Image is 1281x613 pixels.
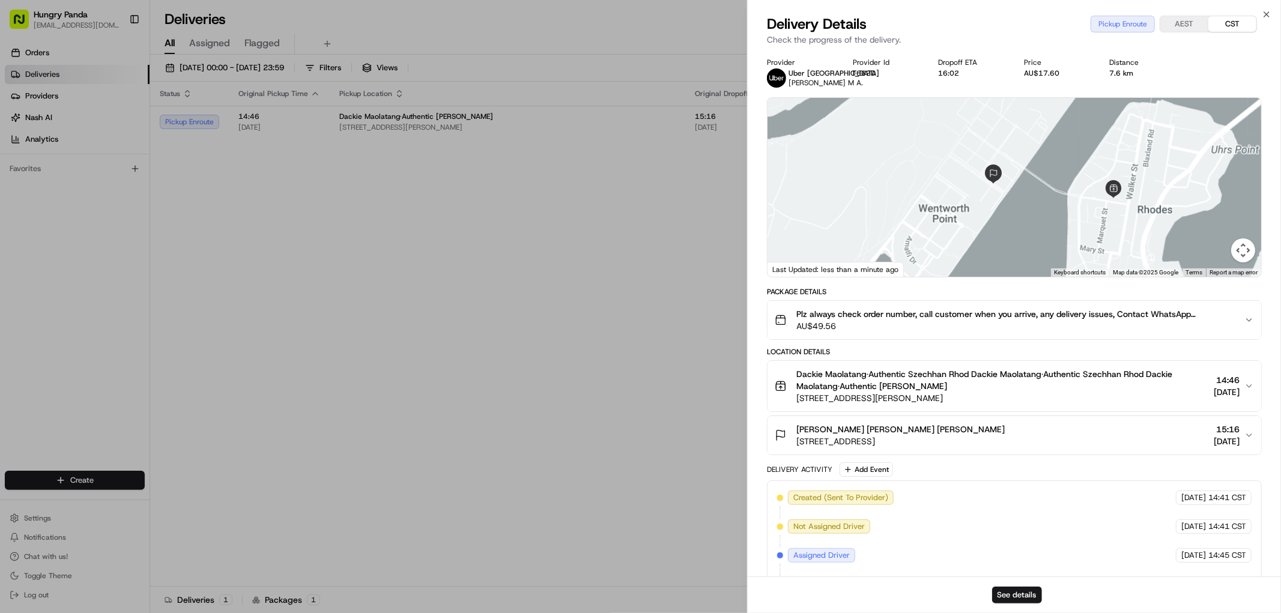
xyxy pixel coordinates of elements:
span: Assigned Driver [793,550,850,561]
span: [DATE] [1181,492,1206,503]
button: F662D [853,68,876,78]
div: Last Updated: less than a minute ago [768,262,904,277]
span: 14:46 [1214,374,1240,386]
span: Plz always check order number, call customer when you arrive, any delivery issues, Contact WhatsA... [796,308,1235,320]
span: [DATE] [1214,386,1240,398]
span: API Documentation [114,268,193,280]
button: CST [1208,16,1256,32]
span: [STREET_ADDRESS][PERSON_NAME] [796,392,1209,404]
div: Location Details [767,347,1262,357]
span: Created (Sent To Provider) [793,492,888,503]
div: 16:02 [939,68,1005,78]
span: Not Assigned Driver [793,521,865,532]
p: Welcome 👋 [12,48,219,67]
input: Clear [31,77,198,90]
span: [STREET_ADDRESS] [796,435,1005,447]
div: 📗 [12,270,22,279]
div: 💻 [101,270,111,279]
img: uber-new-logo.jpeg [767,68,786,88]
a: 📗Knowledge Base [7,264,97,285]
button: Add Event [840,462,893,477]
button: AEST [1160,16,1208,32]
span: [DATE] [1181,521,1206,532]
span: 8月7日 [106,219,130,228]
img: 1736555255976-a54dd68f-1ca7-489b-9aae-adbdc363a1c4 [24,219,34,229]
a: 💻API Documentation [97,264,198,285]
span: Map data ©2025 Google [1113,269,1178,276]
div: Distance [1110,58,1177,67]
div: Provider Id [853,58,919,67]
div: Package Details [767,287,1262,297]
a: Report a map error [1210,269,1258,276]
span: Pylon [120,298,145,307]
span: 14:41 CST [1208,521,1246,532]
button: Plz always check order number, call customer when you arrive, any delivery issues, Contact WhatsA... [768,301,1261,339]
div: Start new chat [54,115,197,127]
span: Uber [GEOGRAPHIC_DATA] [789,68,879,78]
span: [PERSON_NAME] [37,219,97,228]
button: Dackie Maolatang·Authentic Szechhan Rhod Dackie Maolatang·Authentic Szechhan Rhod Dackie Maolatan... [768,361,1261,411]
span: 8月15日 [46,186,74,196]
span: 15:16 [1214,423,1240,435]
button: [PERSON_NAME] [PERSON_NAME] [PERSON_NAME][STREET_ADDRESS]15:16[DATE] [768,416,1261,454]
div: We're available if you need us! [54,127,165,136]
span: • [40,186,44,196]
span: [DATE] [1181,550,1206,561]
p: Check the progress of the delivery. [767,34,1262,46]
a: Terms [1186,269,1202,276]
button: See all [186,154,219,168]
div: 7.6 km [1110,68,1177,78]
img: 1736555255976-a54dd68f-1ca7-489b-9aae-adbdc363a1c4 [12,115,34,136]
span: [DATE] [1214,435,1240,447]
div: Provider [767,58,834,67]
a: Open this area in Google Maps (opens a new window) [771,261,810,277]
div: Dropoff ETA [939,58,1005,67]
span: AU$49.56 [796,320,1235,332]
span: [PERSON_NAME] [PERSON_NAME] [PERSON_NAME] [796,423,1005,435]
span: • [100,219,104,228]
span: 14:41 CST [1208,492,1246,503]
button: Start new chat [204,118,219,133]
img: Asif Zaman Khan [12,207,31,226]
div: Past conversations [12,156,77,166]
span: Delivery Details [767,14,867,34]
img: Nash [12,12,36,36]
div: Price [1024,58,1091,67]
span: Knowledge Base [24,268,92,280]
div: Delivery Activity [767,465,832,474]
button: Keyboard shortcuts [1054,268,1106,277]
img: 1727276513143-84d647e1-66c0-4f92-a045-3c9f9f5dfd92 [25,115,47,136]
span: 14:45 CST [1208,550,1246,561]
div: AU$17.60 [1024,68,1091,78]
img: Google [771,261,810,277]
a: Powered byPylon [85,297,145,307]
button: Map camera controls [1231,238,1255,262]
button: See details [992,587,1042,603]
span: [PERSON_NAME] M A. [789,78,863,88]
span: Dackie Maolatang·Authentic Szechhan Rhod Dackie Maolatang·Authentic Szechhan Rhod Dackie Maolatan... [796,368,1209,392]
